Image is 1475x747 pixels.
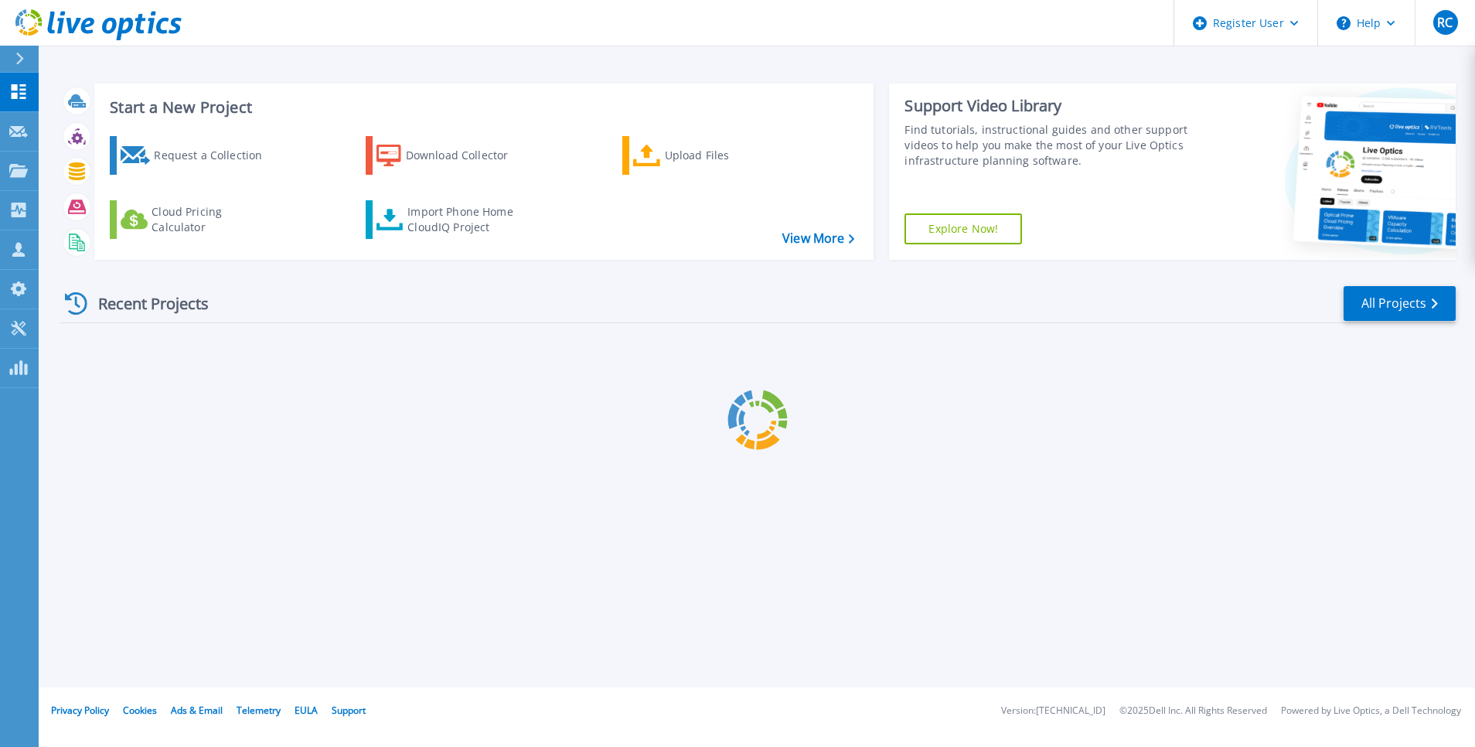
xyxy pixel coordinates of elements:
div: Request a Collection [154,140,278,171]
div: Download Collector [406,140,530,171]
span: RC [1437,16,1453,29]
a: View More [782,231,854,246]
a: Upload Files [622,136,795,175]
a: Telemetry [237,704,281,717]
a: Request a Collection [110,136,282,175]
a: All Projects [1344,286,1456,321]
div: Find tutorials, instructional guides and other support videos to help you make the most of your L... [904,122,1193,169]
li: Powered by Live Optics, a Dell Technology [1281,706,1461,716]
a: Cookies [123,704,157,717]
li: Version: [TECHNICAL_ID] [1001,706,1105,716]
a: Download Collector [366,136,538,175]
div: Recent Projects [60,285,230,322]
a: Cloud Pricing Calculator [110,200,282,239]
a: Explore Now! [904,213,1022,244]
div: Upload Files [665,140,789,171]
div: Support Video Library [904,96,1193,116]
a: EULA [295,704,318,717]
div: Import Phone Home CloudIQ Project [407,204,528,235]
a: Support [332,704,366,717]
li: © 2025 Dell Inc. All Rights Reserved [1119,706,1267,716]
a: Privacy Policy [51,704,109,717]
h3: Start a New Project [110,99,854,116]
a: Ads & Email [171,704,223,717]
div: Cloud Pricing Calculator [152,204,275,235]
